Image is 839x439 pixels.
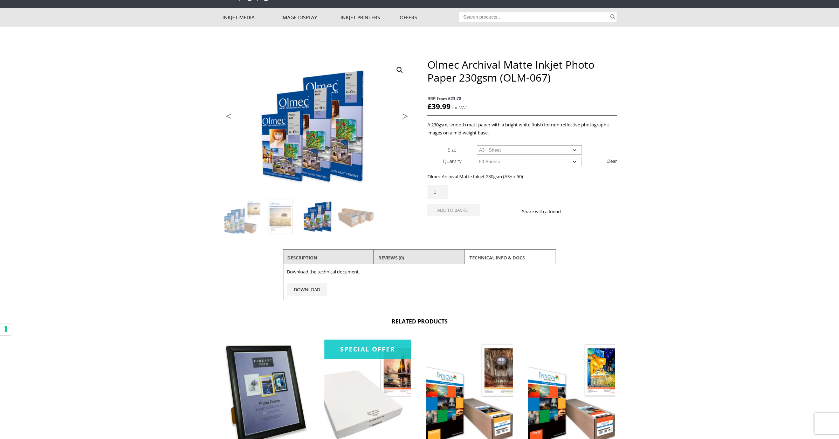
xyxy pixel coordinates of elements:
[427,95,617,103] span: RRP from £23.78
[459,12,609,22] input: Search products…
[287,268,552,276] p: Download the technical document.
[427,185,448,199] input: Product quantity
[427,58,617,84] h1: Olmec Archival Matte Inkjet Photo Paper 230gsm (OLM-067)
[222,8,282,27] a: Inkjet Media
[586,209,592,214] img: email sharing button
[606,155,617,167] a: Clear options
[427,204,480,216] button: Add to basket
[281,8,341,27] a: Image Display
[378,251,404,264] a: Reviews (0)
[443,158,461,165] label: Quantity
[287,251,317,264] a: Description
[338,198,376,236] img: Olmec Archival Matte Inkjet Photo Paper 230gsm (OLM-067) - Image 4
[223,198,261,236] img: Olmec Archival Matte Inkjet Photo Paper 230gsm (OLM-067)
[287,283,327,296] a: DOWNLOAD
[341,8,400,27] a: Inkjet Printers
[427,173,617,181] p: Olmec Archival Matte Inkjet 230gsm (A3+ x 50)
[261,198,299,236] img: Olmec Archival Matte Inkjet Photo Paper 230gsm (OLM-067) - Image 2
[469,251,525,264] a: TECHNICAL INFO & DOCS
[609,12,617,22] button: Search
[427,121,617,137] p: A 230gsm, smooth matt paper with a bright white finish for non-reflective photographic images on ...
[522,208,569,216] p: Share with a friend
[569,209,575,214] img: facebook sharing button
[222,318,617,329] h2: Related products
[393,64,406,76] a: View full-screen image gallery
[300,198,338,236] img: Olmec Archival Matte Inkjet Photo Paper 230gsm (OLM-067) - Image 3
[427,102,451,111] bdi: 39.99
[427,102,432,111] span: £
[400,8,459,27] a: Offers
[324,340,411,359] div: Special Offer
[448,146,456,153] label: Size
[578,209,583,214] img: twitter sharing button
